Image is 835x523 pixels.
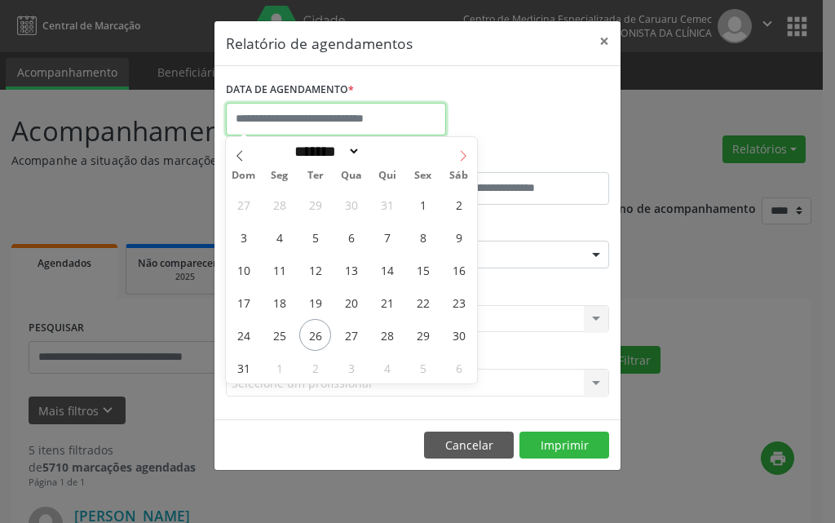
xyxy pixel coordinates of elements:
span: Sex [405,171,441,181]
span: Agosto 20, 2025 [335,286,367,318]
span: Agosto 27, 2025 [335,319,367,351]
span: Ter [298,171,334,181]
span: Agosto 31, 2025 [228,352,259,383]
span: Agosto 10, 2025 [228,254,259,286]
input: Year [360,143,414,160]
span: Qui [369,171,405,181]
span: Agosto 22, 2025 [407,286,439,318]
span: Agosto 2, 2025 [443,188,475,220]
span: Seg [262,171,298,181]
span: Agosto 7, 2025 [371,221,403,253]
span: Agosto 3, 2025 [228,221,259,253]
span: Agosto 4, 2025 [263,221,295,253]
button: Imprimir [519,432,609,459]
span: Sáb [441,171,477,181]
span: Agosto 12, 2025 [299,254,331,286]
span: Agosto 13, 2025 [335,254,367,286]
span: Agosto 8, 2025 [407,221,439,253]
span: Setembro 3, 2025 [335,352,367,383]
span: Agosto 26, 2025 [299,319,331,351]
span: Setembro 4, 2025 [371,352,403,383]
span: Julho 31, 2025 [371,188,403,220]
span: Agosto 16, 2025 [443,254,475,286]
span: Agosto 11, 2025 [263,254,295,286]
button: Cancelar [424,432,514,459]
span: Agosto 17, 2025 [228,286,259,318]
span: Setembro 5, 2025 [407,352,439,383]
span: Agosto 5, 2025 [299,221,331,253]
span: Setembro 6, 2025 [443,352,475,383]
span: Agosto 6, 2025 [335,221,367,253]
span: Agosto 19, 2025 [299,286,331,318]
label: ATÉ [422,147,609,172]
span: Agosto 29, 2025 [407,319,439,351]
span: Agosto 28, 2025 [371,319,403,351]
span: Setembro 2, 2025 [299,352,331,383]
span: Agosto 23, 2025 [443,286,475,318]
span: Agosto 1, 2025 [407,188,439,220]
span: Setembro 1, 2025 [263,352,295,383]
label: DATA DE AGENDAMENTO [226,78,354,103]
span: Dom [226,171,262,181]
span: Julho 27, 2025 [228,188,259,220]
span: Qua [334,171,369,181]
button: Close [588,21,621,61]
span: Agosto 14, 2025 [371,254,403,286]
span: Julho 29, 2025 [299,188,331,220]
select: Month [289,143,360,160]
span: Agosto 24, 2025 [228,319,259,351]
span: Agosto 9, 2025 [443,221,475,253]
span: Agosto 15, 2025 [407,254,439,286]
span: Julho 30, 2025 [335,188,367,220]
span: Julho 28, 2025 [263,188,295,220]
span: Agosto 30, 2025 [443,319,475,351]
span: Agosto 21, 2025 [371,286,403,318]
span: Agosto 25, 2025 [263,319,295,351]
span: Agosto 18, 2025 [263,286,295,318]
h5: Relatório de agendamentos [226,33,413,54]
